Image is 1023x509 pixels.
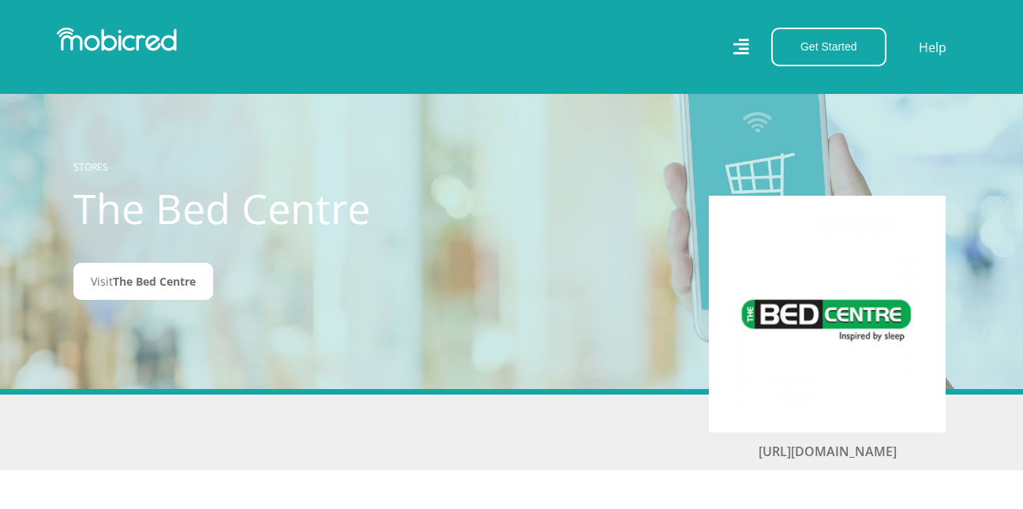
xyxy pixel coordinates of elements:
[57,28,177,51] img: Mobicred
[73,263,213,300] a: VisitThe Bed Centre
[759,443,897,460] a: [URL][DOMAIN_NAME]
[733,219,922,409] img: The Bed Centre
[73,184,425,233] h1: The Bed Centre
[918,37,947,58] a: Help
[113,274,196,289] span: The Bed Centre
[771,28,886,66] button: Get Started
[73,160,108,174] a: STORES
